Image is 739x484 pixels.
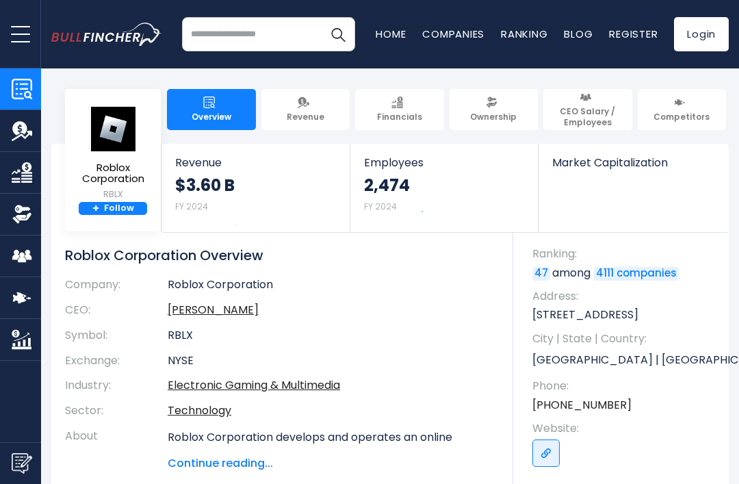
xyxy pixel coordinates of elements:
[73,162,153,185] span: Roblox Corporation
[51,23,182,46] a: Go to homepage
[501,27,547,41] a: Ranking
[65,323,168,348] th: Symbol:
[532,267,550,281] a: 47
[532,379,715,394] span: Phone:
[532,350,715,370] p: [GEOGRAPHIC_DATA] | [GEOGRAPHIC_DATA] | US
[73,188,153,201] small: RBLX
[79,202,147,216] a: +Follow
[364,175,410,196] strong: 2,474
[167,89,256,130] a: Overview
[65,398,168,424] th: Sector:
[175,156,336,169] span: Revenue
[609,27,658,41] a: Register
[532,440,560,467] a: Go to link
[65,298,168,323] th: CEO:
[364,156,525,169] span: Employees
[539,144,727,192] a: Market Capitalization
[65,278,168,298] th: Company:
[168,455,493,472] span: Continue reading...
[470,112,517,123] span: Ownership
[161,144,350,232] a: Revenue $3.60 B FY 2024
[377,112,422,123] span: Financials
[168,348,493,374] td: NYSE
[532,398,632,413] a: [PHONE_NUMBER]
[552,156,714,169] span: Market Capitalization
[72,105,154,202] a: Roblox Corporation RBLX
[532,307,715,322] p: [STREET_ADDRESS]
[674,17,729,51] a: Login
[12,204,32,225] img: Ownership
[376,27,406,41] a: Home
[364,201,397,212] small: FY 2024
[192,112,231,123] span: Overview
[175,175,235,196] strong: $3.60 B
[321,17,355,51] button: Search
[168,403,231,418] a: Technology
[92,203,99,215] strong: +
[564,27,593,41] a: Blog
[51,23,161,46] img: bullfincher logo
[450,89,539,130] a: Ownership
[355,89,444,130] a: Financials
[532,421,715,436] span: Website:
[65,348,168,374] th: Exchange:
[168,278,493,298] td: Roblox Corporation
[168,323,493,348] td: RBLX
[168,302,259,318] a: ceo
[89,106,137,152] img: RBLX logo
[549,106,626,127] span: CEO Salary / Employees
[261,89,350,130] a: Revenue
[65,424,168,472] th: About
[638,89,727,130] a: Competitors
[532,246,715,262] span: Ranking:
[532,289,715,304] span: Address:
[65,246,493,264] h1: Roblox Corporation Overview
[168,377,340,393] a: Electronic Gaming & Multimedia
[532,331,715,346] span: City | State | Country:
[65,373,168,398] th: Industry:
[350,144,539,232] a: Employees 2,474 FY 2024
[175,201,208,212] small: FY 2024
[532,266,715,281] p: among
[543,89,632,130] a: CEO Salary / Employees
[594,267,679,281] a: 4111 companies
[422,27,484,41] a: Companies
[287,112,324,123] span: Revenue
[653,112,710,123] span: Competitors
